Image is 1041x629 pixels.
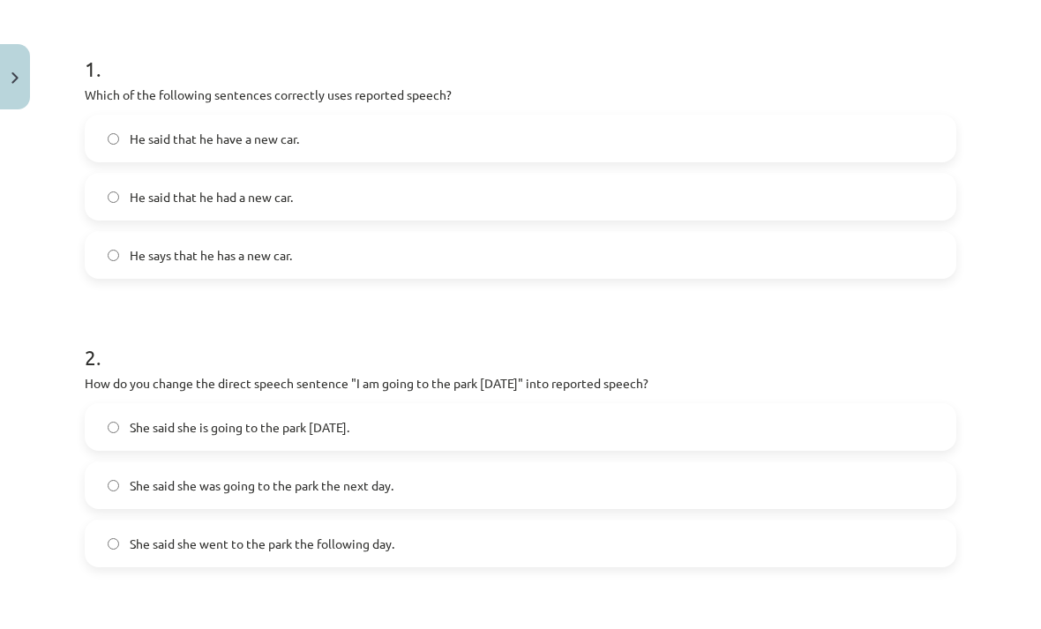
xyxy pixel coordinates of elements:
[85,374,956,393] p: How do you change the direct speech sentence "I am going to the park [DATE]" into reported speech?
[108,480,119,491] input: She said she was going to the park the next day.
[130,476,393,495] span: She said she was going to the park the next day.
[130,535,394,553] span: She said she went to the park the following day.
[108,250,119,261] input: He says that he has a new car.
[85,314,956,369] h1: 2 .
[85,86,956,104] p: Which of the following sentences correctly uses reported speech?
[85,26,956,80] h1: 1 .
[108,422,119,433] input: She said she is going to the park [DATE].
[130,130,299,148] span: He said that he have a new car.
[11,72,19,84] img: icon-close-lesson-0947bae3869378f0d4975bcd49f059093ad1ed9edebbc8119c70593378902aed.svg
[130,188,293,206] span: He said that he had a new car.
[108,191,119,203] input: He said that he had a new car.
[108,133,119,145] input: He said that he have a new car.
[130,246,292,265] span: He says that he has a new car.
[130,418,349,437] span: She said she is going to the park [DATE].
[108,538,119,550] input: She said she went to the park the following day.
